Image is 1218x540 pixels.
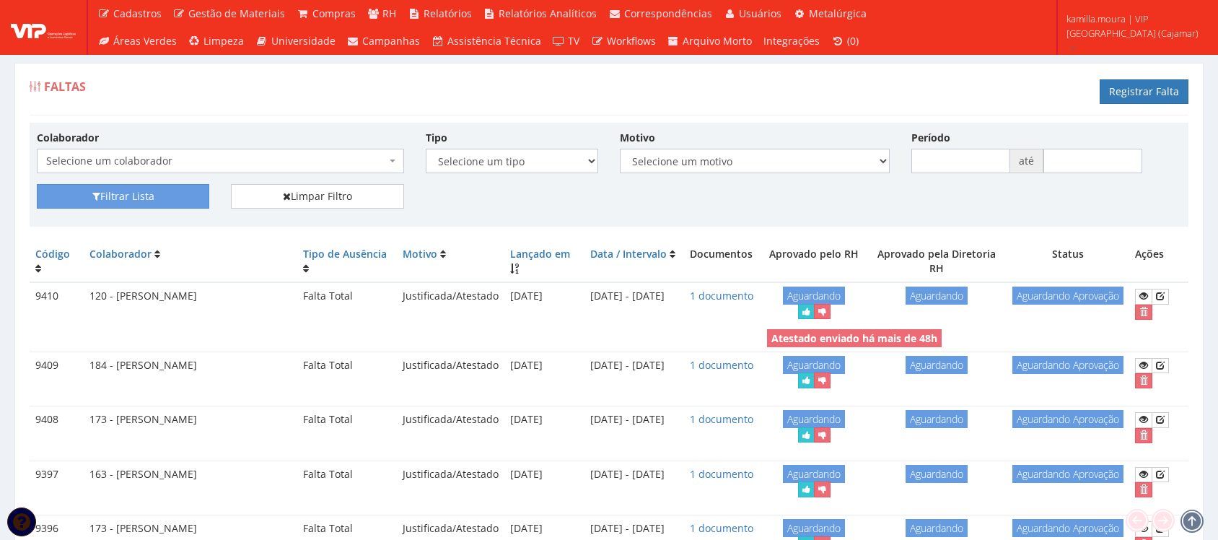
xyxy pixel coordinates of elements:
[584,282,682,326] td: [DATE] - [DATE]
[584,352,682,394] td: [DATE] - [DATE]
[585,27,662,55] a: Workflows
[607,34,656,48] span: Workflows
[847,34,859,48] span: (0)
[424,6,472,20] span: Relatórios
[362,34,420,48] span: Campanhas
[183,27,250,55] a: Limpeza
[690,521,753,535] a: 1 documento
[382,6,396,20] span: RH
[188,6,285,20] span: Gestão de Materiais
[426,131,447,145] label: Tipo
[397,352,504,394] td: Justificada/Atestado
[1012,287,1123,305] span: Aguardando Aprovação
[271,34,336,48] span: Universidade
[683,34,752,48] span: Arquivo Morto
[84,406,298,449] td: 173 - [PERSON_NAME]
[510,247,570,261] a: Lançado em
[341,27,426,55] a: Campanhas
[620,131,655,145] label: Motivo
[1010,149,1043,173] span: até
[504,406,584,449] td: [DATE]
[690,358,753,372] a: 1 documento
[783,465,845,483] span: Aguardando
[37,184,209,209] button: Filtrar Lista
[426,27,547,55] a: Assistência Técnica
[397,406,504,449] td: Justificada/Atestado
[584,461,682,503] td: [DATE] - [DATE]
[763,34,820,48] span: Integrações
[682,241,761,282] th: Documentos
[758,27,825,55] a: Integrações
[590,247,667,261] a: Data / Intervalo
[37,131,99,145] label: Colaborador
[46,154,386,168] span: Selecione um colaborador
[397,461,504,503] td: Justificada/Atestado
[911,131,950,145] label: Período
[297,461,397,503] td: Falta Total
[662,27,758,55] a: Arquivo Morto
[690,289,753,302] a: 1 documento
[783,519,845,537] span: Aguardando
[231,184,403,209] a: Limpar Filtro
[568,34,579,48] span: TV
[1007,241,1129,282] th: Status
[30,461,84,503] td: 9397
[403,247,437,261] a: Motivo
[1100,79,1188,104] a: Registrar Falta
[37,149,404,173] span: Selecione um colaborador
[624,6,712,20] span: Correspondências
[1012,410,1123,428] span: Aguardando Aprovação
[1129,241,1188,282] th: Ações
[1012,356,1123,374] span: Aguardando Aprovação
[250,27,341,55] a: Universidade
[1012,465,1123,483] span: Aguardando Aprovação
[113,6,162,20] span: Cadastros
[547,27,586,55] a: TV
[783,287,845,305] span: Aguardando
[312,6,356,20] span: Compras
[906,410,968,428] span: Aguardando
[771,331,937,345] strong: Atestado enviado há mais de 48h
[84,461,298,503] td: 163 - [PERSON_NAME]
[89,247,152,261] a: Colaborador
[690,467,753,481] a: 1 documento
[1066,12,1199,40] span: kamilla.moura | VIP [GEOGRAPHIC_DATA] (Cajamar)
[297,406,397,449] td: Falta Total
[1012,519,1123,537] span: Aguardando Aprovação
[906,519,968,537] span: Aguardando
[203,34,244,48] span: Limpeza
[84,282,298,326] td: 120 - [PERSON_NAME]
[783,410,845,428] span: Aguardando
[504,352,584,394] td: [DATE]
[397,282,504,326] td: Justificada/Atestado
[303,247,387,261] a: Tipo de Ausência
[739,6,781,20] span: Usuários
[447,34,541,48] span: Assistência Técnica
[297,352,397,394] td: Falta Total
[867,241,1007,282] th: Aprovado pela Diretoria RH
[906,465,968,483] span: Aguardando
[809,6,867,20] span: Metalúrgica
[504,282,584,326] td: [DATE]
[690,412,753,426] a: 1 documento
[584,406,682,449] td: [DATE] - [DATE]
[30,352,84,394] td: 9409
[11,17,76,38] img: logo
[783,356,845,374] span: Aguardando
[113,34,177,48] span: Áreas Verdes
[825,27,864,55] a: (0)
[92,27,183,55] a: Áreas Verdes
[30,282,84,326] td: 9410
[906,356,968,374] span: Aguardando
[35,247,70,261] a: Código
[906,287,968,305] span: Aguardando
[30,406,84,449] td: 9408
[504,461,584,503] td: [DATE]
[84,352,298,394] td: 184 - [PERSON_NAME]
[499,6,597,20] span: Relatórios Analíticos
[761,241,866,282] th: Aprovado pelo RH
[44,79,86,95] span: Faltas
[297,282,397,326] td: Falta Total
